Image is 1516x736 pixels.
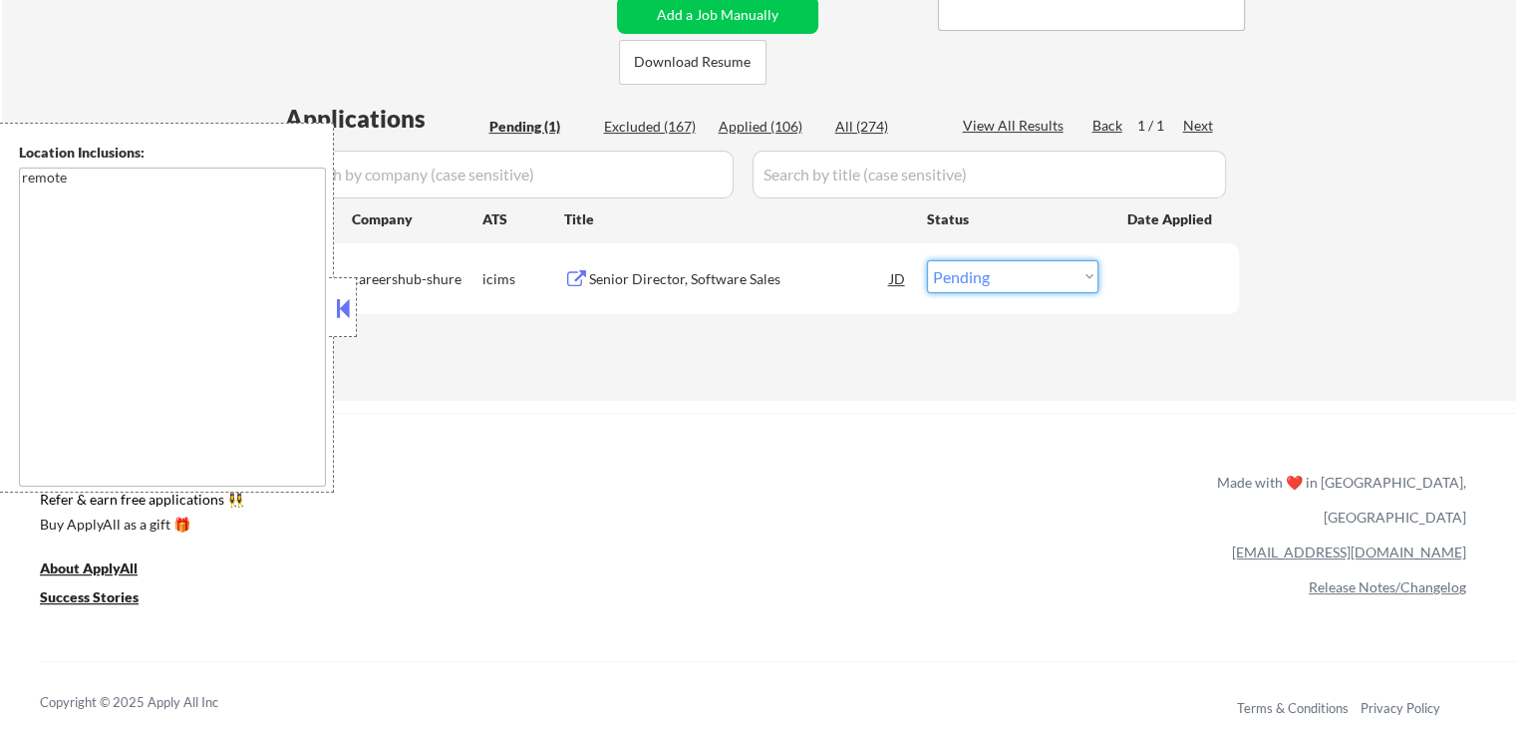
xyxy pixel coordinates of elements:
u: Success Stories [40,588,139,605]
a: Refer & earn free applications 👯‍♀️ [40,493,800,514]
div: Status [927,200,1098,236]
div: Made with ❤️ in [GEOGRAPHIC_DATA], [GEOGRAPHIC_DATA] [1209,465,1466,535]
div: Pending (1) [489,117,589,137]
div: ATS [482,209,564,229]
div: Applied (106) [719,117,818,137]
div: Excluded (167) [604,117,704,137]
input: Search by company (case sensitive) [285,151,734,198]
div: All (274) [835,117,935,137]
input: Search by title (case sensitive) [753,151,1226,198]
div: Next [1183,116,1215,136]
div: careershub-shure [352,269,482,289]
div: View All Results [963,116,1069,136]
div: Copyright © 2025 Apply All Inc [40,693,269,713]
a: [EMAIL_ADDRESS][DOMAIN_NAME] [1232,544,1466,560]
div: Location Inclusions: [19,143,326,163]
div: Back [1092,116,1124,136]
div: Senior Director, Software Sales [589,269,890,289]
a: Release Notes/Changelog [1309,578,1466,595]
div: icims [482,269,564,289]
a: Terms & Conditions [1237,700,1349,716]
a: Buy ApplyAll as a gift 🎁 [40,514,239,539]
button: Download Resume [619,40,766,85]
div: 1 / 1 [1137,116,1183,136]
div: Title [564,209,908,229]
a: Success Stories [40,586,165,611]
a: Privacy Policy [1361,700,1440,716]
div: Company [352,209,482,229]
u: About ApplyAll [40,559,138,576]
a: About ApplyAll [40,557,165,582]
div: JD [888,260,908,296]
div: Buy ApplyAll as a gift 🎁 [40,518,239,532]
div: Date Applied [1127,209,1215,229]
div: Applications [285,107,482,131]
